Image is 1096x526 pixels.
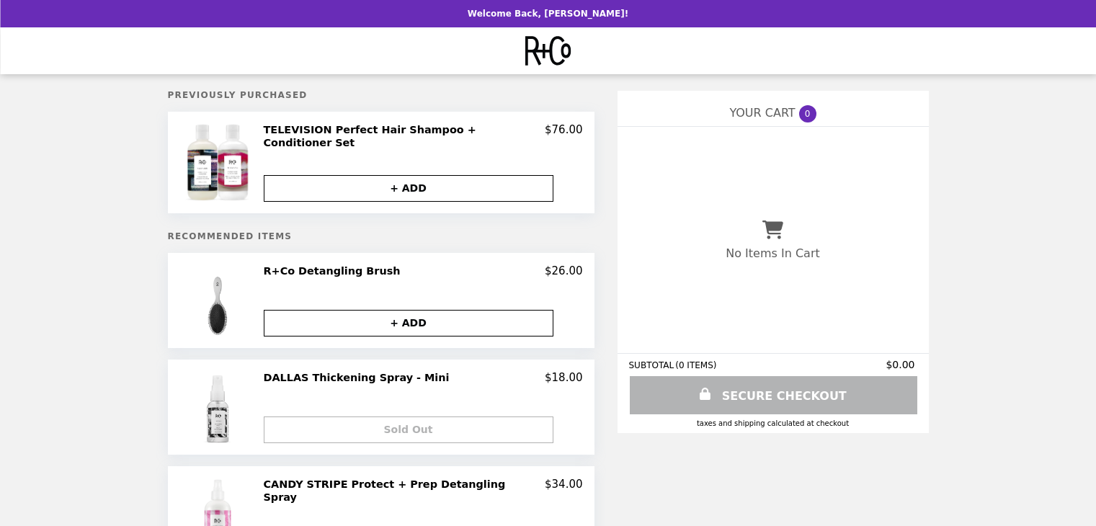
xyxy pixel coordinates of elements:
[182,264,257,336] img: R+Co Detangling Brush
[264,123,545,150] h2: TELEVISION Perfect Hair Shampoo + Conditioner Set
[886,359,917,370] span: $0.00
[545,123,583,150] p: $76.00
[264,175,553,202] button: + ADD
[545,264,583,277] p: $26.00
[168,90,594,100] h5: Previously Purchased
[545,478,583,504] p: $34.00
[799,105,816,122] span: 0
[729,106,795,120] span: YOUR CART
[264,371,455,384] h2: DALLAS Thickening Spray - Mini
[525,36,571,66] img: Brand Logo
[264,310,553,336] button: + ADD
[179,123,261,202] img: TELEVISION Perfect Hair Shampoo + Conditioner Set
[545,371,583,384] p: $18.00
[168,231,594,241] h5: Recommended Items
[264,264,406,277] h2: R+Co Detangling Brush
[629,419,917,427] div: Taxes and Shipping calculated at checkout
[264,478,545,504] h2: CANDY STRIPE Protect + Prep Detangling Spray
[468,9,628,19] p: Welcome Back, [PERSON_NAME]!
[726,246,819,260] p: No Items In Cart
[675,360,716,370] span: ( 0 ITEMS )
[202,371,237,443] img: DALLAS Thickening Spray - Mini
[629,360,676,370] span: SUBTOTAL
